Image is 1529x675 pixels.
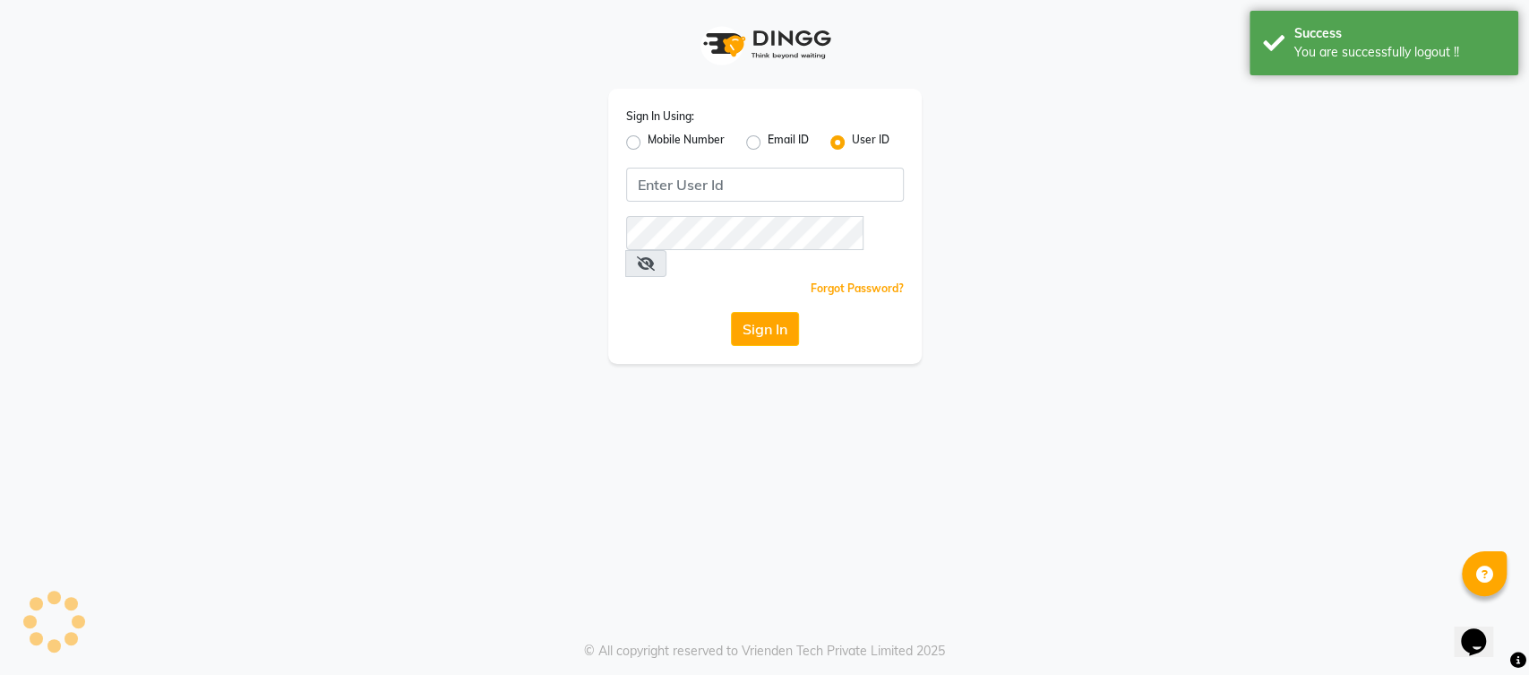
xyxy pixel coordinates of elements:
[1294,43,1505,62] div: You are successfully logout !!
[768,132,809,153] label: Email ID
[1294,24,1505,43] div: Success
[648,132,725,153] label: Mobile Number
[811,281,904,295] a: Forgot Password?
[626,168,904,202] input: Username
[1454,603,1511,657] iframe: chat widget
[731,312,799,346] button: Sign In
[626,108,694,125] label: Sign In Using:
[693,18,837,71] img: logo1.svg
[626,216,863,250] input: Username
[852,132,889,153] label: User ID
